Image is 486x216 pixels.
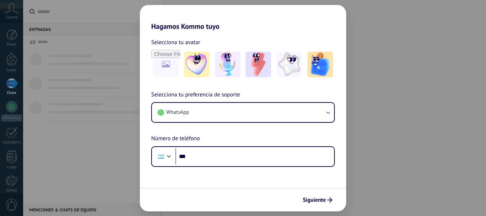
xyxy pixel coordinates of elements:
[140,5,346,31] h2: Hagamos Kommo tuyo
[307,52,333,77] img: -5.jpeg
[245,52,271,77] img: -3.jpeg
[184,52,210,77] img: -1.jpeg
[151,38,200,47] span: Selecciona tu avatar
[276,52,302,77] img: -4.jpeg
[215,52,241,77] img: -2.jpeg
[303,197,326,202] span: Siguiente
[152,103,334,122] button: WhatsApp
[154,149,168,164] div: Argentina: + 54
[151,134,200,143] span: Número de teléfono
[300,194,336,206] button: Siguiente
[151,90,240,100] span: Selecciona tu preferencia de soporte
[166,109,189,116] span: WhatsApp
